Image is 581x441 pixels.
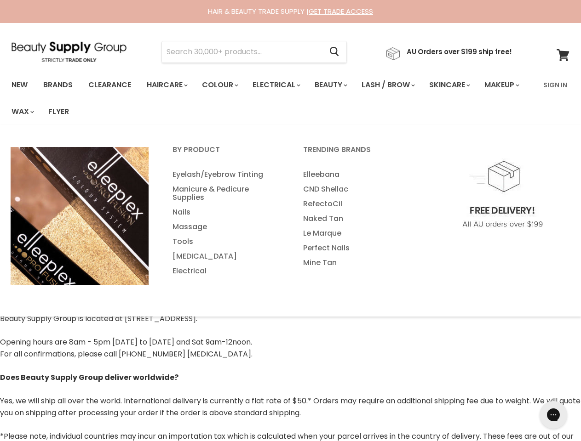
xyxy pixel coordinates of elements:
[292,167,420,182] a: Elleebana
[246,75,306,95] a: Electrical
[41,102,76,121] a: Flyer
[355,75,420,95] a: Lash / Brow
[161,142,290,165] a: By Product
[161,41,347,63] form: Product
[81,75,138,95] a: Clearance
[292,211,420,226] a: Naked Tan
[161,167,290,278] ul: Main menu
[292,167,420,270] ul: Main menu
[422,75,476,95] a: Skincare
[535,398,572,432] iframe: Gorgias live chat messenger
[161,182,290,205] a: Manicure & Pedicure Supplies
[195,75,244,95] a: Colour
[161,205,290,220] a: Nails
[5,72,538,125] ul: Main menu
[292,241,420,255] a: Perfect Nails
[161,234,290,249] a: Tools
[161,264,290,278] a: Electrical
[309,6,373,16] a: GET TRADE ACCESS
[5,75,35,95] a: New
[161,249,290,264] a: [MEDICAL_DATA]
[292,197,420,211] a: RefectoCil
[292,255,420,270] a: Mine Tan
[5,102,40,121] a: Wax
[161,220,290,234] a: Massage
[36,75,80,95] a: Brands
[322,41,346,62] button: Search
[477,75,525,95] a: Makeup
[161,167,290,182] a: Eyelash/Eyebrow Tinting
[308,75,353,95] a: Beauty
[162,41,322,62] input: Search
[292,182,420,197] a: CND Shellac
[292,226,420,241] a: Le Marque
[140,75,193,95] a: Haircare
[538,75,573,95] a: Sign In
[292,142,420,165] a: Trending Brands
